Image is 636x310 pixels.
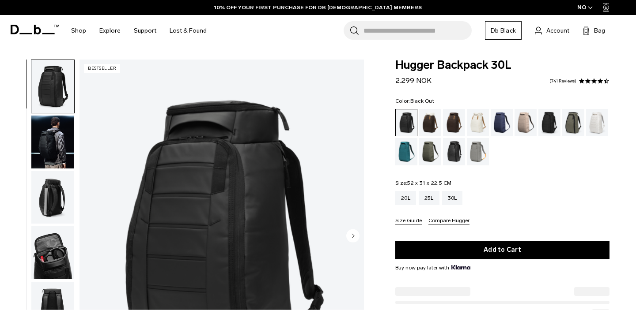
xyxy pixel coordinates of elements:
a: Espresso [443,109,465,136]
a: Sand Grey [467,138,489,165]
button: Compare Hugger [428,218,469,224]
a: Black Out [395,109,417,136]
a: Blue Hour [491,109,513,136]
p: Bestseller [84,64,120,73]
img: Hugger Backpack 30L Black Out [31,171,74,224]
a: 25L [419,191,439,205]
a: Reflective Black [443,138,465,165]
button: Hugger Backpack 30L Black Out [31,226,75,280]
a: 20L [395,191,416,205]
a: Explore [99,15,121,46]
span: Hugger Backpack 30L [395,60,609,71]
button: Hugger Backpack 30L Black Out [31,115,75,169]
a: Clean Slate [586,109,608,136]
img: Hugger Backpack 30L Black Out [31,226,74,279]
a: Db Black [485,21,522,40]
a: Midnight Teal [395,138,417,165]
nav: Main Navigation [64,15,213,46]
span: 52 x 31 x 22.5 CM [407,180,451,186]
a: Shop [71,15,86,46]
a: Account [535,25,569,36]
span: Buy now pay later with [395,264,470,272]
button: Next slide [346,229,360,244]
a: Fogbow Beige [515,109,537,136]
button: Add to Cart [395,241,609,259]
a: Forest Green [562,109,584,136]
span: 2.299 NOK [395,76,432,85]
span: Bag [594,26,605,35]
span: Black Out [410,98,434,104]
button: Hugger Backpack 30L Black Out [31,171,75,224]
legend: Size: [395,180,452,186]
img: {"height" => 20, "alt" => "Klarna"} [451,265,470,269]
a: 741 reviews [549,79,576,83]
a: Moss Green [419,138,441,165]
span: Account [546,26,569,35]
a: 10% OFF YOUR FIRST PURCHASE FOR DB [DEMOGRAPHIC_DATA] MEMBERS [214,4,422,11]
a: Cappuccino [419,109,441,136]
button: Hugger Backpack 30L Black Out [31,60,75,113]
a: Lost & Found [170,15,207,46]
button: Size Guide [395,218,422,224]
legend: Color: [395,98,434,104]
button: Bag [583,25,605,36]
img: Hugger Backpack 30L Black Out [31,116,74,168]
a: Oatmilk [467,109,489,136]
img: Hugger Backpack 30L Black Out [31,60,74,113]
a: Charcoal Grey [538,109,560,136]
a: Support [134,15,156,46]
a: 30L [442,191,463,205]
